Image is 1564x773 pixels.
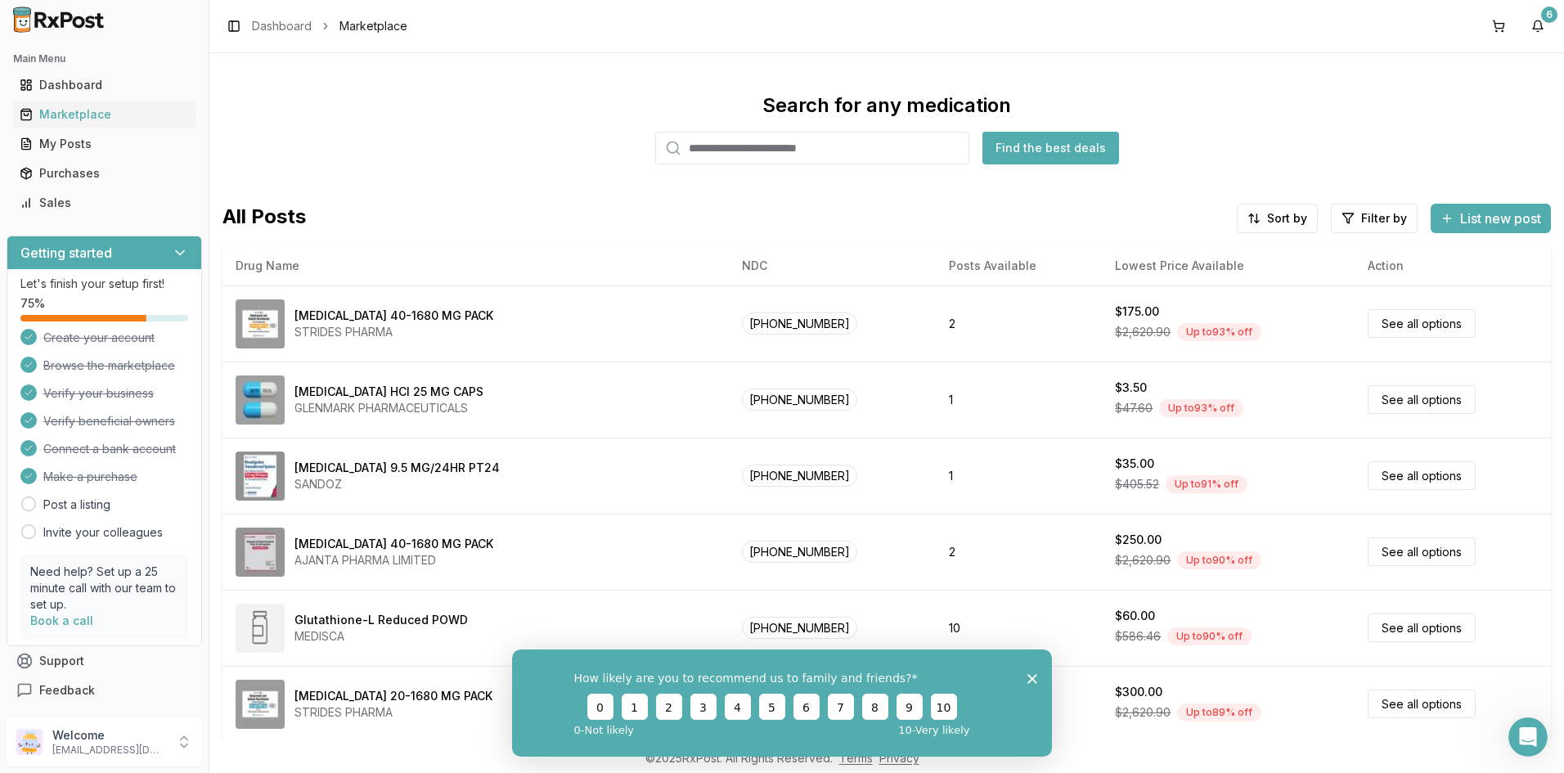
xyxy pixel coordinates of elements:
div: [MEDICAL_DATA] HCl 25 MG CAPS [294,384,483,400]
img: Omeprazole-Sodium Bicarbonate 40-1680 MG PACK [236,299,285,348]
div: SANDOZ [294,476,500,492]
a: List new post [1431,212,1551,228]
button: Feedback [7,676,202,705]
div: MEDISCA [294,628,468,645]
th: Action [1355,246,1551,285]
th: NDC [729,246,936,285]
button: List new post [1431,204,1551,233]
button: Find the best deals [982,132,1119,164]
a: See all options [1368,309,1476,338]
img: Atomoxetine HCl 25 MG CAPS [236,375,285,425]
span: [PHONE_NUMBER] [742,465,857,487]
div: $35.00 [1115,456,1154,472]
a: See all options [1368,613,1476,642]
div: $60.00 [1115,608,1155,624]
span: $586.46 [1115,628,1161,645]
span: Connect a bank account [43,441,176,457]
a: Dashboard [252,18,312,34]
span: $2,620.90 [1115,324,1171,340]
a: See all options [1368,537,1476,566]
img: Glutathione-L Reduced POWD [236,604,285,653]
span: 75 % [20,295,45,312]
p: Need help? Set up a 25 minute call with our team to set up. [30,564,178,613]
button: Purchases [7,160,202,187]
div: AJANTA PHARMA LIMITED [294,552,493,569]
th: Lowest Price Available [1102,246,1355,285]
div: [MEDICAL_DATA] 40-1680 MG PACK [294,536,493,552]
span: Browse the marketplace [43,357,175,374]
a: My Posts [13,129,195,159]
img: Omeprazole-Sodium Bicarbonate 20-1680 MG PACK [236,680,285,729]
a: Invite your colleagues [43,524,163,541]
p: [EMAIL_ADDRESS][DOMAIN_NAME] [52,744,166,757]
button: Sort by [1237,204,1318,233]
div: 6 [1541,7,1557,23]
span: [PHONE_NUMBER] [742,617,857,639]
span: List new post [1460,209,1541,228]
span: Create your account [43,330,155,346]
td: 1 [936,362,1102,438]
div: Up to 89 % off [1177,703,1261,721]
div: Up to 93 % off [1177,323,1261,341]
div: $3.50 [1115,380,1147,396]
span: Filter by [1361,210,1407,227]
div: [MEDICAL_DATA] 40-1680 MG PACK [294,308,493,324]
div: $300.00 [1115,684,1162,700]
span: Feedback [39,682,95,699]
div: Up to 91 % off [1166,475,1247,493]
div: Purchases [20,165,189,182]
div: [MEDICAL_DATA] 20-1680 MG PACK [294,688,492,704]
td: 2 [936,514,1102,590]
h2: Main Menu [13,52,195,65]
p: Welcome [52,727,166,744]
a: Dashboard [13,70,195,100]
div: Up to 90 % off [1167,627,1252,645]
img: RxPost Logo [7,7,111,33]
div: $175.00 [1115,303,1159,320]
a: Terms [839,751,873,765]
a: Sales [13,188,195,218]
button: Dashboard [7,72,202,98]
a: Privacy [879,751,919,765]
span: Verify beneficial owners [43,413,175,429]
p: Let's finish your setup first! [20,276,188,292]
button: 6 [1525,13,1551,39]
div: Marketplace [20,106,189,123]
span: Verify your business [43,385,154,402]
a: Marketplace [13,100,195,129]
div: [MEDICAL_DATA] 9.5 MG/24HR PT24 [294,460,500,476]
a: Book a call [30,613,93,627]
img: Omeprazole-Sodium Bicarbonate 40-1680 MG PACK [236,528,285,577]
a: Post a listing [43,497,110,513]
a: Purchases [13,159,195,188]
div: GLENMARK PHARMACEUTICALS [294,400,483,416]
h3: Getting started [20,243,112,263]
span: $47.60 [1115,400,1153,416]
button: My Posts [7,131,202,157]
span: [PHONE_NUMBER] [742,312,857,335]
iframe: Intercom live chat [1508,717,1548,757]
span: [PHONE_NUMBER] [742,389,857,411]
button: Sales [7,190,202,216]
div: STRIDES PHARMA [294,324,493,340]
div: Dashboard [20,77,189,93]
iframe: Survey from RxPost [512,649,1052,757]
td: 1 [936,438,1102,514]
span: $2,620.90 [1115,552,1171,569]
div: Up to 90 % off [1177,551,1261,569]
button: Filter by [1331,204,1418,233]
th: Drug Name [222,246,729,285]
span: $2,620.90 [1115,704,1171,721]
div: STRIDES PHARMA [294,704,492,721]
div: Search for any medication [762,92,1011,119]
img: Rivastigmine 9.5 MG/24HR PT24 [236,452,285,501]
